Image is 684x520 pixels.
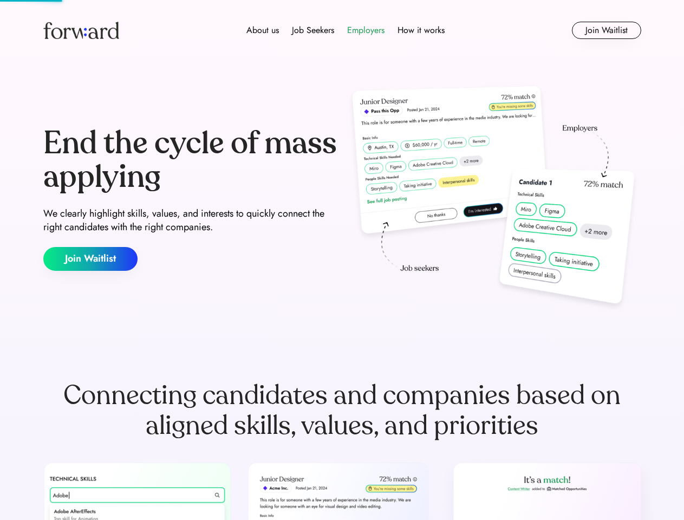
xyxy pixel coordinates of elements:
[292,24,334,37] div: Job Seekers
[347,24,385,37] div: Employers
[43,380,641,441] div: Connecting candidates and companies based on aligned skills, values, and priorities
[572,22,641,39] button: Join Waitlist
[347,82,641,315] img: hero-image.png
[43,127,338,193] div: End the cycle of mass applying
[398,24,445,37] div: How it works
[43,22,119,39] img: Forward logo
[43,247,138,271] button: Join Waitlist
[246,24,279,37] div: About us
[43,207,338,234] div: We clearly highlight skills, values, and interests to quickly connect the right candidates with t...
